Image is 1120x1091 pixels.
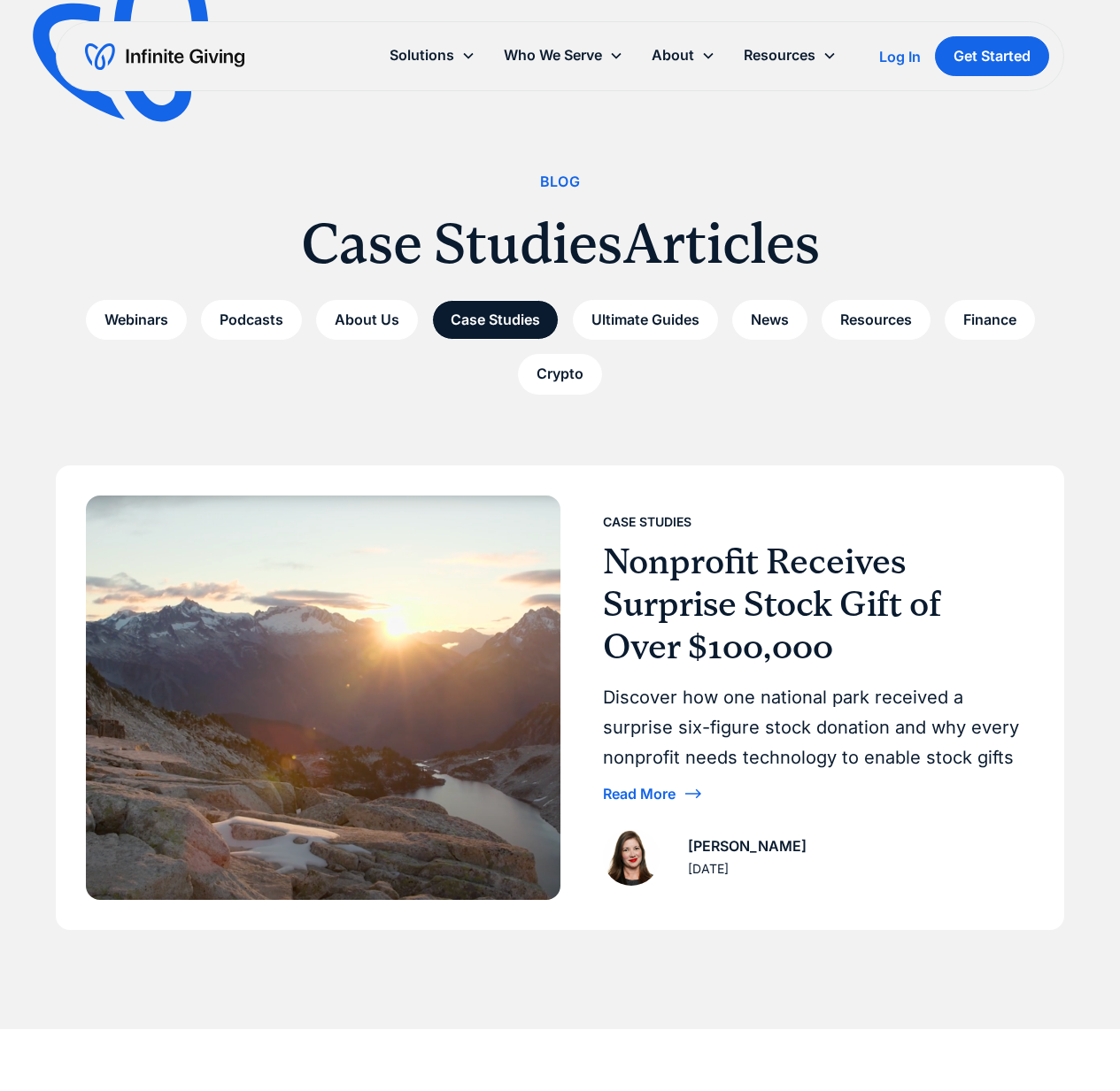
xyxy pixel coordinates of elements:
a: Crypto [518,354,602,394]
a: Webinars [86,300,187,340]
a: home [85,42,244,71]
a: News [732,300,807,340]
a: Case Studies [432,300,559,340]
div: Resources [744,43,815,67]
a: Log In [879,46,921,67]
div: Solutions [375,36,490,74]
div: Case Studies [603,511,691,533]
a: Podcasts [201,300,302,340]
h1: Case Studies [301,208,622,279]
div: Who We Serve [490,36,637,74]
div: Blog [540,170,581,194]
div: Read More [603,787,676,801]
div: Solutions [390,43,454,67]
h1: Articles [622,208,820,279]
div: Who We Serve [504,43,602,67]
a: Ultimate Guides [573,300,718,340]
a: About Us [316,300,418,340]
div: About [637,36,730,74]
a: Get Started [935,36,1049,76]
h3: Nonprofit Receives Surprise Stock Gift of Over $100,000 [603,541,1020,668]
div: Resources [730,36,851,74]
div: About [652,43,694,67]
div: [DATE] [688,858,729,880]
a: Case StudiesNonprofit Receives Surprise Stock Gift of Over $100,000Discover how one national park... [58,467,1062,928]
a: Resources [822,300,931,340]
div: Discover how one national park received a surprise six-figure stock donation and why every nonpro... [603,682,1020,772]
div: [PERSON_NAME] [688,834,807,858]
div: Log In [879,50,921,64]
a: Finance [945,300,1035,340]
